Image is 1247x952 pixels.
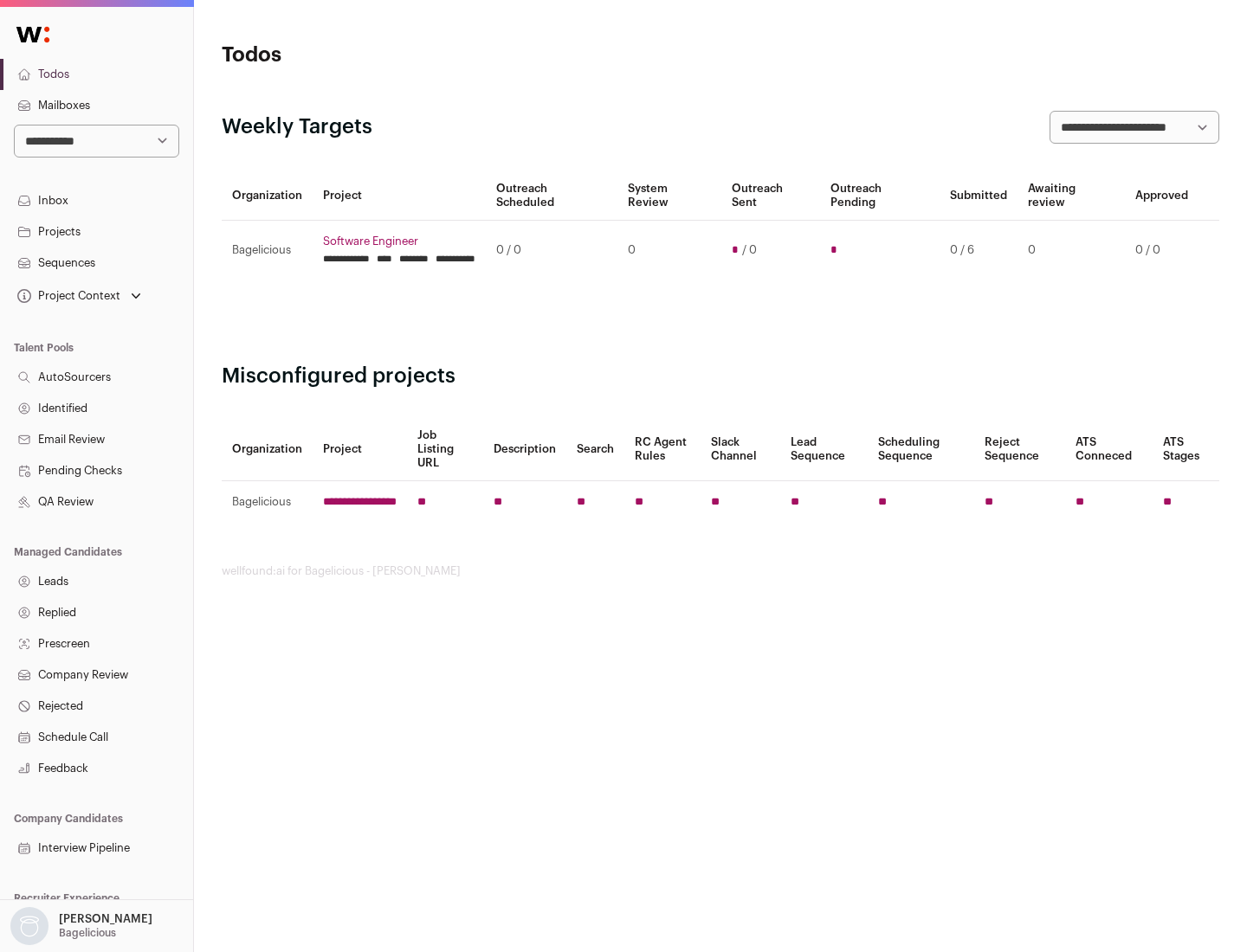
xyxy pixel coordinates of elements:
th: Approved [1125,171,1199,221]
h2: Weekly Targets [222,113,372,141]
h2: Misconfigured projects [222,363,1219,390]
th: Outreach Sent [721,171,821,221]
button: Open dropdown [14,284,145,308]
p: Bagelicious [59,926,116,940]
th: Outreach Pending [820,171,939,221]
th: Search [566,418,624,481]
th: Slack Channel [701,418,780,481]
th: ATS Stages [1153,418,1219,481]
th: Organization [222,418,313,481]
th: Submitted [940,171,1018,221]
th: Job Listing URL [407,418,483,481]
th: RC Agent Rules [624,418,700,481]
h1: Todos [222,42,554,69]
th: Awaiting review [1018,171,1125,221]
th: Description [483,418,566,481]
td: Bagelicious [222,221,313,280]
td: Bagelicious [222,481,313,524]
img: Wellfound [7,17,59,52]
td: 0 [617,221,720,280]
th: Scheduling Sequence [868,418,974,481]
th: System Review [617,171,720,221]
img: nopic.png [10,907,48,945]
td: 0 [1018,221,1125,280]
th: Project [313,171,486,221]
th: Lead Sequence [780,418,868,481]
div: Project Context [14,289,120,303]
th: ATS Conneced [1065,418,1152,481]
p: [PERSON_NAME] [59,912,152,926]
th: Reject Sequence [974,418,1066,481]
button: Open dropdown [7,907,156,945]
td: 0 / 0 [1125,221,1199,280]
td: 0 / 0 [486,221,617,280]
a: Software Engineer [323,235,475,248]
th: Outreach Scheduled [486,171,617,221]
td: 0 / 6 [940,221,1018,280]
th: Organization [222,171,313,221]
footer: wellfound:ai for Bagelicious - [PERSON_NAME] [222,564,1219,578]
span: / 0 [742,243,757,257]
th: Project [313,418,407,481]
